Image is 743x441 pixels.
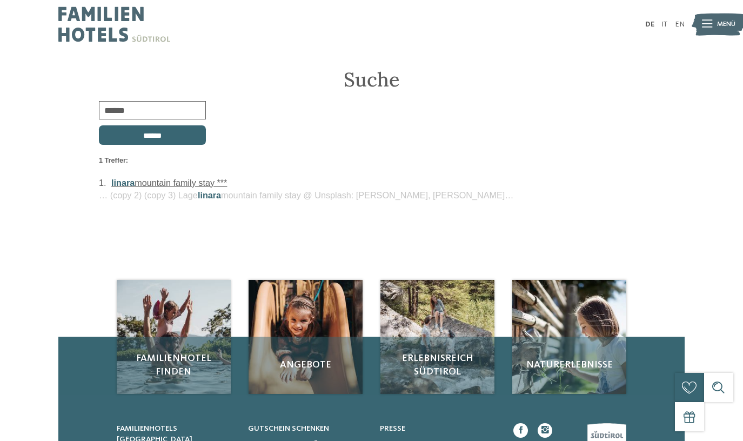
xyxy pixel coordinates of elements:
a: Gutschein schenken [248,423,367,434]
span: linara [111,178,135,188]
span: Presse [380,425,405,432]
span: 1. [99,178,106,188]
a: EN [675,21,685,28]
span: Erlebnisreich Südtirol [390,352,484,379]
img: Suche [512,280,626,393]
img: Suche [117,280,230,393]
img: Suche [380,280,494,393]
a: Suche Angebote [249,280,362,393]
a: Presse [380,423,499,434]
img: Suche [249,280,362,393]
span: Suche [344,67,399,92]
span: linara [198,190,221,200]
a: IT [661,21,667,28]
a: Suche Naturerlebnisse [512,280,626,393]
a: linaramountain family stay *** [111,178,227,188]
span: … (copy 2) (copy 3) Lage mountain family stay @ Unsplash: [PERSON_NAME], [PERSON_NAME]… [99,190,513,200]
a: Suche Erlebnisreich Südtirol [380,280,494,393]
span: Menü [717,19,735,29]
a: Suche Familienhotel finden [117,280,230,393]
a: DE [645,21,654,28]
span: Familienhotel finden [126,352,220,379]
span: Angebote [258,358,352,372]
span: Gutschein schenken [248,425,329,432]
div: 1 Treffer: [99,156,644,166]
span: Naturerlebnisse [522,358,616,372]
